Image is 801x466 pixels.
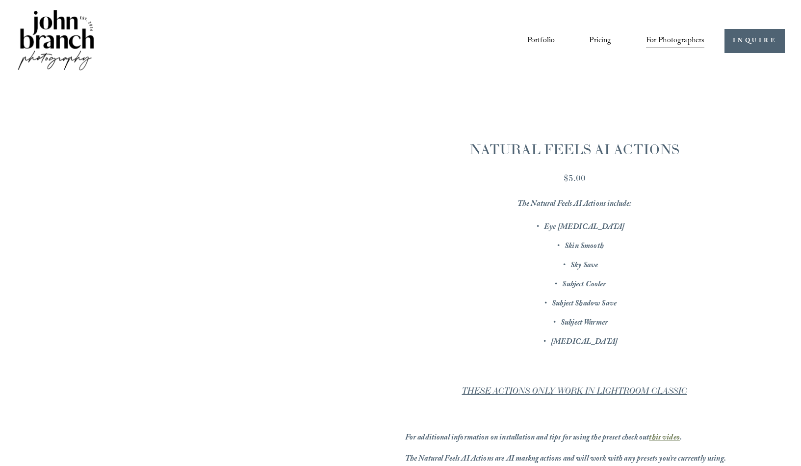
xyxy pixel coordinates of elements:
[565,240,604,253] em: Skin Smooth
[527,33,555,50] a: Portfolio
[562,278,606,292] em: Subject Cooler
[462,386,687,396] em: THESE ACTIONS ONLY WORK IN LIGHTROOM CLASSIC
[544,221,624,234] em: Eye [MEDICAL_DATA]
[552,298,617,311] em: Subject Shadow Save
[680,432,682,445] em: .
[405,432,649,445] em: For additional information on installation and tips for using the preset check out
[724,29,785,53] a: INQUIRE
[570,259,598,273] em: Sky Save
[646,33,705,49] span: For Photographers
[646,33,705,50] a: folder dropdown
[57,417,360,447] div: Gallery thumbnails
[551,336,618,349] em: [MEDICAL_DATA]
[561,317,608,330] em: Subject Warmer
[517,198,632,211] em: The Natural Feels AI Actions include:
[405,171,744,185] div: $5.00
[405,139,744,159] h1: NATURAL FEELS AI ACTIONS
[589,33,611,50] a: Pricing
[16,8,96,74] img: John Branch IV Photography
[649,432,680,445] a: this video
